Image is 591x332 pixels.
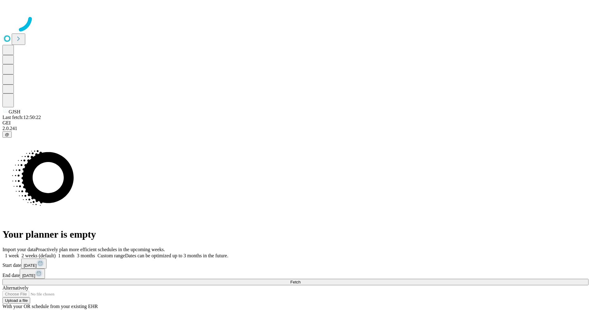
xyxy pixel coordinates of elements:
[22,273,35,278] span: [DATE]
[21,259,46,269] button: [DATE]
[2,304,98,309] span: With your OR schedule from your existing EHR
[36,247,165,252] span: Proactively plan more efficient schedules in the upcoming weeks.
[2,269,589,279] div: End date
[20,269,45,279] button: [DATE]
[2,259,589,269] div: Start date
[2,279,589,285] button: Fetch
[24,263,37,268] span: [DATE]
[2,285,28,290] span: Alternatively
[5,132,9,137] span: @
[22,253,56,258] span: 2 weeks (default)
[2,115,41,120] span: Last fetch: 12:50:22
[125,253,228,258] span: Dates can be optimized up to 3 months in the future.
[98,253,125,258] span: Custom range
[58,253,74,258] span: 1 month
[77,253,95,258] span: 3 months
[5,253,19,258] span: 1 week
[2,126,589,131] div: 2.0.241
[9,109,20,114] span: GJSH
[2,120,589,126] div: GEI
[2,247,36,252] span: Import your data
[290,280,300,284] span: Fetch
[2,131,12,138] button: @
[2,297,30,304] button: Upload a file
[2,229,589,240] h1: Your planner is empty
